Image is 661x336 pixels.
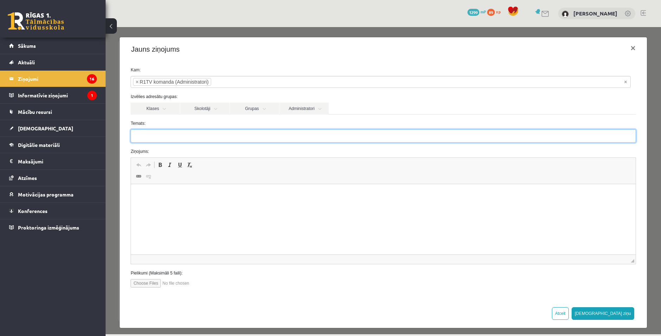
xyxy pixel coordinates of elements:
label: Temats: [20,93,535,99]
label: Ziņojums: [20,121,535,128]
label: Izvēlies adresātu grupas: [20,66,535,73]
a: Bold (Ctrl+B) [50,133,59,142]
span: × [30,51,33,58]
label: Pielikumi (Maksimāli 5 faili): [20,243,535,249]
a: Digitālie materiāli [9,137,97,153]
span: Digitālie materiāli [18,142,60,148]
a: Mācību resursi [9,104,97,120]
a: Proktoringa izmēģinājums [9,219,97,235]
li: R1TV komanda (Administratori) [27,51,105,59]
a: Administratori [174,76,223,88]
a: Rīgas 1. Tālmācības vidusskola [8,12,64,30]
a: Klases [25,76,74,88]
a: Remove Format [79,133,89,142]
a: Underline (Ctrl+U) [69,133,79,142]
a: Informatīvie ziņojumi1 [9,87,97,103]
i: 16 [87,74,97,84]
a: Aktuāli [9,54,97,70]
a: Italic (Ctrl+I) [59,133,69,142]
legend: Informatīvie ziņojumi [18,87,97,103]
span: Proktoringa izmēģinājums [18,224,79,231]
a: Atzīmes [9,170,97,186]
a: [DEMOGRAPHIC_DATA] [9,120,97,136]
span: 1299 [467,9,479,16]
a: 1299 mP [467,9,486,14]
a: Grupas [124,76,174,88]
button: [DEMOGRAPHIC_DATA] ziņu [466,280,529,293]
a: Link (Ctrl+K) [28,145,38,154]
legend: Maksājumi [18,153,97,169]
span: Sākums [18,43,36,49]
a: Undo (Ctrl+Z) [28,133,38,142]
a: Motivācijas programma [9,186,97,202]
span: Konferences [18,208,48,214]
iframe: Rich Text Editor, wiswyg-editor-47024874547140-1758034814-396 [25,157,530,227]
span: xp [496,9,501,14]
a: Skolotāji [75,76,124,88]
span: Mācību resursi [18,109,52,115]
label: Kam: [20,40,535,46]
a: 89 xp [487,9,504,14]
span: Atzīmes [18,175,37,181]
span: Motivācijas programma [18,191,74,198]
button: Atcelt [446,280,463,293]
i: 1 [87,91,97,100]
a: [PERSON_NAME] [573,10,617,17]
span: Noņemt visus vienumus [518,51,521,58]
img: Normunds Gavrilovs [562,11,569,18]
a: Unlink [38,145,48,154]
a: Redo (Ctrl+Y) [38,133,48,142]
a: Maksājumi [9,153,97,169]
span: 89 [487,9,495,16]
h4: Jauns ziņojums [25,17,74,27]
a: Konferences [9,203,97,219]
span: Drag to resize [525,232,529,235]
a: Sākums [9,38,97,54]
legend: Ziņojumi [18,71,97,87]
button: × [520,11,536,31]
a: Ziņojumi16 [9,71,97,87]
span: [DEMOGRAPHIC_DATA] [18,125,73,131]
span: mP [480,9,486,14]
span: Aktuāli [18,59,35,65]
